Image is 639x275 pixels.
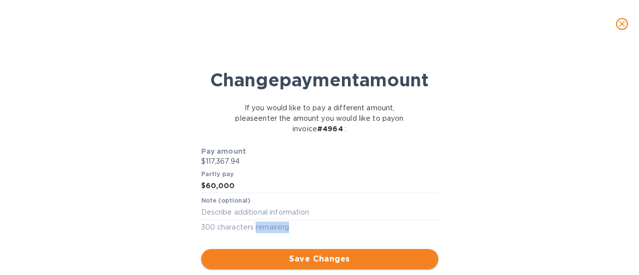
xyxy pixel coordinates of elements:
[210,69,429,91] b: Change payment amount
[223,103,415,134] p: If you would like to pay a different amount, please enter the amount you would like to pay on inv...
[201,249,438,269] button: Save Changes
[201,222,438,233] p: 300 characters remaining
[209,253,430,265] span: Save Changes
[201,198,250,204] label: Note (optional)
[610,12,634,36] button: close
[201,147,247,155] b: Pay amount
[206,179,438,194] input: Enter the amount you would like to pay
[317,125,343,133] b: # 4964
[201,156,438,167] p: $117,367.94
[201,179,206,194] div: $
[201,171,234,177] label: Partly pay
